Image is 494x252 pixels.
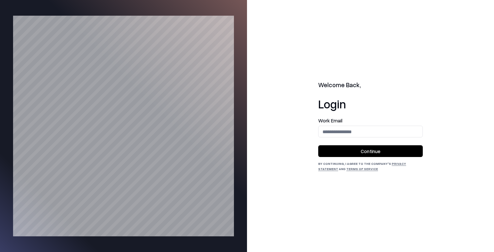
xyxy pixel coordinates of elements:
button: Continue [318,145,423,157]
label: Work Email [318,118,423,123]
h2: Welcome Back, [318,81,423,90]
a: Terms of Service [346,167,378,171]
h1: Login [318,97,423,110]
div: By continuing, I agree to the Company's and [318,161,423,171]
